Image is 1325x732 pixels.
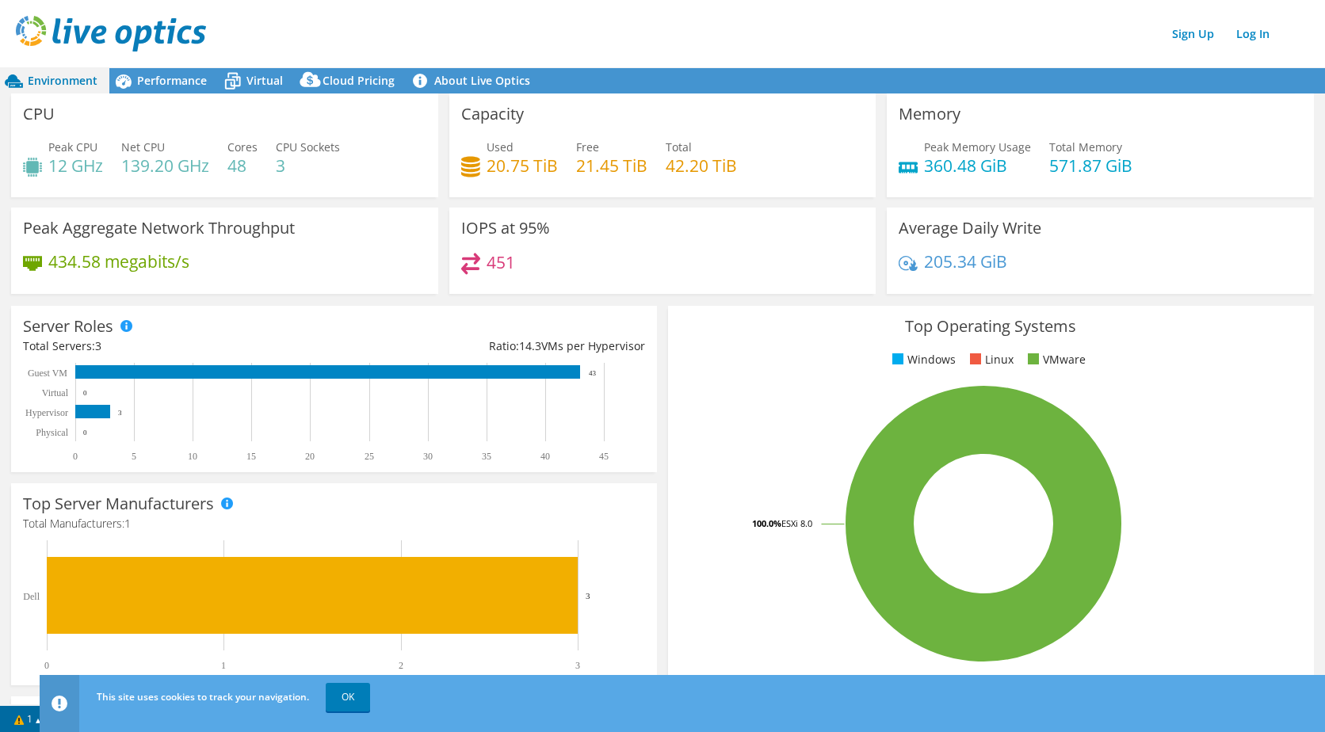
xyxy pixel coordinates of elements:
text: 3 [575,660,580,671]
h4: 21.45 TiB [576,157,647,174]
h4: Total Manufacturers: [23,515,645,532]
h4: 451 [487,254,515,271]
text: 35 [482,451,491,462]
h4: 571.87 GiB [1049,157,1132,174]
span: Total [666,139,692,154]
h3: Memory [899,105,960,123]
text: Guest VM [28,368,67,379]
text: 0 [83,429,87,437]
h4: 42.20 TiB [666,157,737,174]
span: Cloud Pricing [323,73,395,88]
li: Linux [966,351,1014,368]
text: 0 [83,389,87,397]
span: This site uses cookies to track your navigation. [97,690,309,703]
h3: Capacity [461,105,524,123]
span: Total Memory [1049,139,1122,154]
h4: 3 [276,157,340,174]
span: Used [487,139,514,154]
text: 3 [586,591,590,600]
text: 1 [221,660,226,671]
span: 3 [95,338,101,353]
text: 25 [365,451,374,462]
span: CPU Sockets [276,139,340,154]
span: Net CPU [121,139,165,154]
h3: Average Daily Write [899,219,1041,237]
div: Total Servers: [23,337,334,355]
h4: 434.58 megabits/s [48,253,189,270]
span: Virtual [246,73,283,88]
span: Performance [137,73,207,88]
h3: Peak Aggregate Network Throughput [23,219,295,237]
li: VMware [1024,351,1086,368]
h4: 20.75 TiB [487,157,558,174]
h4: 360.48 GiB [924,157,1031,174]
h4: 48 [227,157,258,174]
h4: 139.20 GHz [121,157,209,174]
tspan: 100.0% [752,517,781,529]
text: 5 [132,451,136,462]
h3: CPU [23,105,55,123]
text: Physical [36,427,68,438]
text: 0 [73,451,78,462]
text: Hypervisor [25,407,68,418]
text: 3 [118,409,122,417]
h4: 12 GHz [48,157,103,174]
li: Windows [888,351,956,368]
h3: Top Server Manufacturers [23,495,214,513]
h3: Server Roles [23,318,113,335]
text: Virtual [42,387,69,398]
a: Sign Up [1164,22,1222,45]
span: Cores [227,139,258,154]
h3: Top Operating Systems [680,318,1302,335]
text: 30 [423,451,433,462]
text: 10 [188,451,197,462]
h3: IOPS at 95% [461,219,550,237]
text: 40 [540,451,550,462]
text: Dell [23,591,40,602]
span: Peak Memory Usage [924,139,1031,154]
text: 0 [44,660,49,671]
text: 2 [399,660,403,671]
a: Log In [1228,22,1277,45]
span: Peak CPU [48,139,97,154]
text: 45 [599,451,609,462]
a: 1 [3,709,52,729]
text: 20 [305,451,315,462]
tspan: ESXi 8.0 [781,517,812,529]
text: 43 [589,369,597,377]
span: Environment [28,73,97,88]
text: 15 [246,451,256,462]
h4: 205.34 GiB [924,253,1007,270]
span: Free [576,139,599,154]
span: 14.3 [519,338,541,353]
span: 1 [124,516,131,531]
div: Ratio: VMs per Hypervisor [334,337,644,355]
a: About Live Optics [407,68,542,93]
img: live_optics_svg.svg [16,16,206,51]
a: OK [326,683,370,711]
